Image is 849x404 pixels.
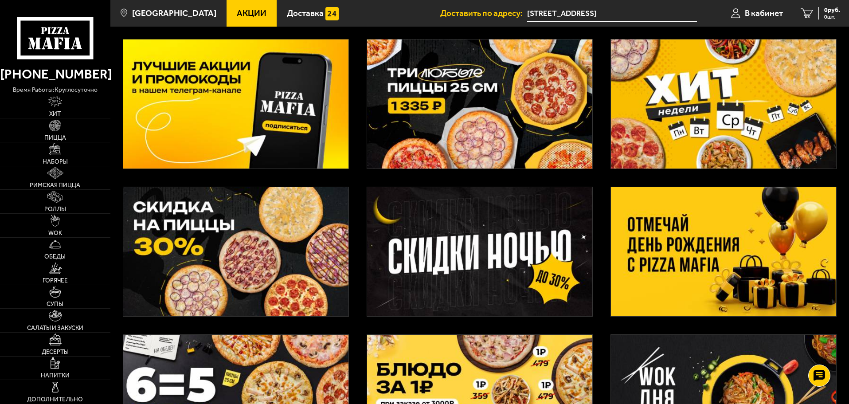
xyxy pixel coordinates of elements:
span: Роллы [44,206,66,212]
span: Римская пицца [30,182,80,188]
span: Супы [47,301,63,307]
span: 0 руб. [824,7,840,13]
span: Десерты [42,349,69,355]
span: В кабинет [745,9,783,17]
span: Пицца [44,135,66,141]
span: Горячее [43,278,68,284]
img: 15daf4d41897b9f0e9f617042186c801.svg [325,7,339,20]
span: 0 шт. [824,14,840,20]
span: Салаты и закуски [27,325,83,331]
span: Дополнительно [27,396,83,403]
span: [GEOGRAPHIC_DATA] [132,9,216,17]
span: Напитки [41,373,70,379]
span: Доставить по адресу: [440,9,527,17]
input: Ваш адрес доставки [527,5,697,22]
span: Обеды [44,254,66,260]
span: Доставка [287,9,324,17]
span: WOK [48,230,62,236]
span: Хит [49,111,61,117]
span: Наборы [43,159,68,165]
span: Северный проспект, 127к3 [527,5,697,22]
span: Акции [237,9,266,17]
